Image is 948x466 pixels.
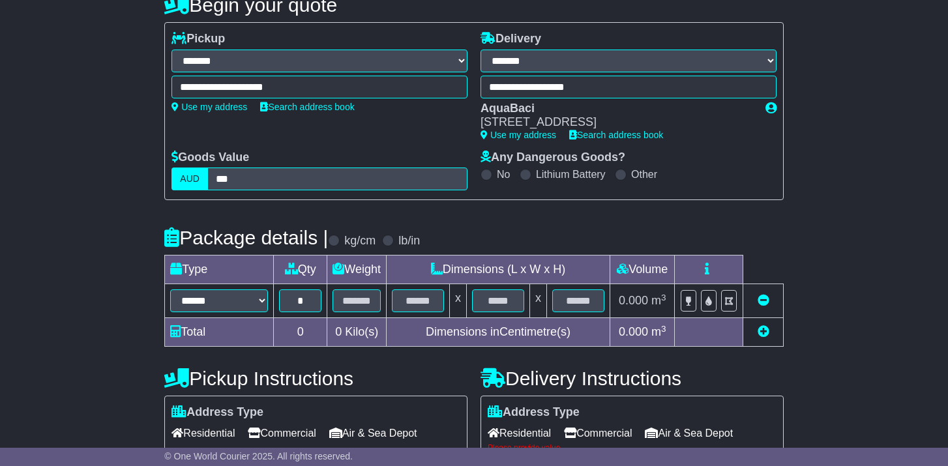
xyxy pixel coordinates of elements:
label: Delivery [481,32,541,46]
label: Lithium Battery [536,168,606,181]
span: 0.000 [619,294,648,307]
h4: Delivery Instructions [481,368,784,389]
span: Air & Sea Depot [645,423,733,443]
td: 0 [274,318,327,347]
span: 0 [335,325,342,338]
sup: 3 [661,324,666,334]
span: Residential [171,423,235,443]
span: Commercial [564,423,632,443]
label: Pickup [171,32,225,46]
td: Qty [274,255,327,284]
span: Commercial [248,423,316,443]
label: Address Type [488,405,580,420]
td: Total [165,318,274,347]
span: Air & Sea Depot [329,423,417,443]
h4: Pickup Instructions [164,368,467,389]
td: Dimensions (L x W x H) [387,255,610,284]
td: Weight [327,255,387,284]
span: 0.000 [619,325,648,338]
td: Volume [610,255,675,284]
label: Address Type [171,405,263,420]
div: [STREET_ADDRESS] [481,115,752,130]
div: AquaBaci [481,102,752,116]
a: Search address book [260,102,354,112]
span: © One World Courier 2025. All rights reserved. [164,451,353,461]
h4: Package details | [164,227,328,248]
label: kg/cm [344,234,376,248]
a: Search address book [569,130,663,140]
td: Type [165,255,274,284]
label: Any Dangerous Goods? [481,151,625,165]
a: Use my address [481,130,556,140]
a: Add new item [758,325,769,338]
sup: 3 [661,293,666,302]
label: AUD [171,167,208,190]
td: Kilo(s) [327,318,387,347]
td: x [530,284,547,318]
label: lb/in [398,234,420,248]
a: Remove this item [758,294,769,307]
div: Please provide value [488,443,777,452]
a: Use my address [171,102,247,112]
label: Goods Value [171,151,249,165]
td: x [450,284,467,318]
span: Residential [488,423,551,443]
label: Other [631,168,657,181]
label: No [497,168,510,181]
span: m [651,325,666,338]
span: m [651,294,666,307]
td: Dimensions in Centimetre(s) [387,318,610,347]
